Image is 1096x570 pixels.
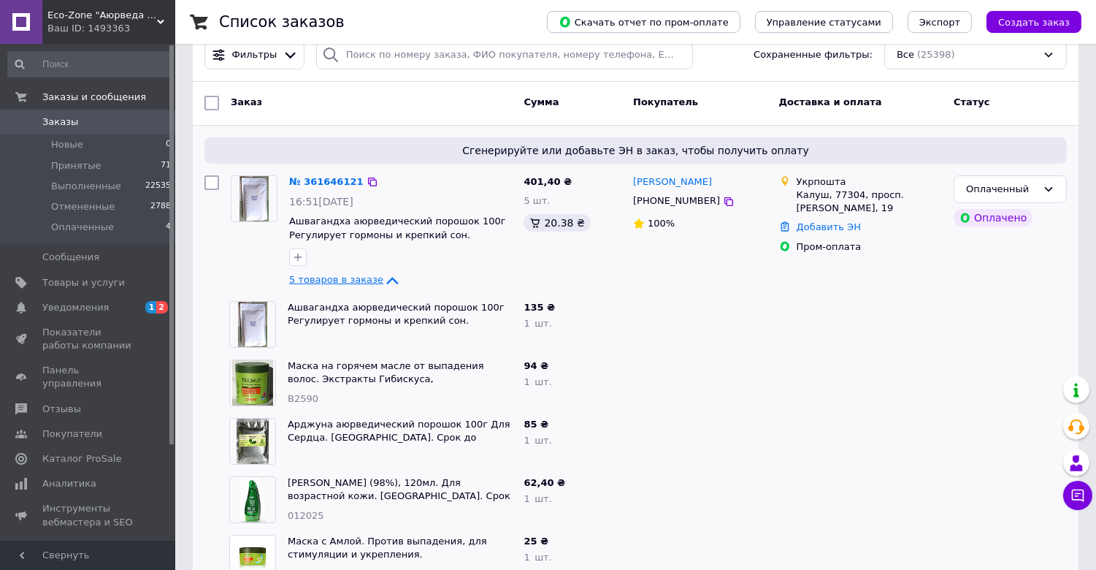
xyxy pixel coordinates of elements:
[238,302,267,347] img: Фото товару
[231,175,277,222] a: Фото товару
[42,276,125,289] span: Товары и услуги
[42,251,99,264] span: Сообщения
[289,176,364,187] a: № 361646121
[51,138,83,151] span: Новые
[240,477,265,522] img: Фото товару
[797,240,942,254] div: Пром-оплата
[288,477,510,515] a: [PERSON_NAME] (98%), 120мл. Для возрастной кожи. [GEOGRAPHIC_DATA]. Срок до 08/2025
[237,419,268,464] img: Фото товару
[524,302,555,313] span: 135 ₴
[42,326,135,352] span: Показатели работы компании
[524,536,548,547] span: 25 ₴
[7,51,172,77] input: Поиск
[524,360,548,371] span: 94 ₴
[919,17,960,28] span: Экспорт
[289,274,401,285] a: 5 товаров в заказе
[524,214,590,232] div: 20.38 ₴
[1063,481,1092,510] button: Чат с покупателем
[972,16,1081,27] a: Создать заказ
[547,11,740,33] button: Скачать отчет по пром-оплате
[288,510,324,521] span: 012025
[316,41,693,69] input: Поиск по номеру заказа, ФИО покупателя, номеру телефона, Email, номеру накладной
[47,22,175,35] div: Ваш ID: 1493363
[210,143,1061,158] span: Сгенерируйте или добавьте ЭН в заказ, чтобы получить оплату
[524,96,559,107] span: Сумма
[908,11,972,33] button: Экспорт
[42,452,121,465] span: Каталог ProSale
[42,115,78,129] span: Заказы
[755,11,893,33] button: Управление статусами
[966,182,1037,197] div: Оплаченный
[648,218,675,229] span: 100%
[239,176,269,221] img: Фото товару
[51,159,101,172] span: Принятые
[42,91,146,104] span: Заказы и сообщения
[219,13,345,31] h1: Список заказов
[524,176,572,187] span: 401,40 ₴
[797,221,861,232] a: Добавить ЭН
[156,301,168,313] span: 2
[166,138,171,151] span: 0
[897,48,914,62] span: Все
[161,159,171,172] span: 71
[288,393,318,404] span: В2590
[524,435,551,446] span: 1 шт.
[231,96,262,107] span: Заказ
[524,477,565,488] span: 62,40 ₴
[767,17,881,28] span: Управление статусами
[288,302,505,340] a: Ашвагандха аюрведический порошок 100г Регулирует гормоны и крепкий сон. [GEOGRAPHIC_DATA]. Срок д...
[524,419,548,430] span: 85 ₴
[42,477,96,490] span: Аналитика
[42,364,135,390] span: Панель управления
[524,195,550,206] span: 5 шт.
[42,403,81,416] span: Отзывы
[289,274,383,285] span: 5 товаров в заказе
[42,427,102,441] span: Покупатели
[633,175,712,189] a: [PERSON_NAME]
[917,49,955,60] span: (25398)
[754,48,873,62] span: Сохраненные фильтры:
[51,180,121,193] span: Выполненные
[289,196,353,208] span: 16:51[DATE]
[524,493,551,504] span: 1 шт.
[288,360,512,412] a: Маска на горячем масле от выпадения волос. Экстракты Гибискуса, [GEOGRAPHIC_DATA] и Нима [GEOGRAP...
[986,11,1081,33] button: Создать заказ
[145,180,171,193] span: 22535
[524,376,551,387] span: 1 шт.
[232,48,277,62] span: Фильтры
[633,195,720,206] span: [PHONE_NUMBER]
[232,360,273,406] img: Фото товару
[42,502,135,528] span: Инструменты вебмастера и SEO
[524,552,551,563] span: 1 шт.
[145,301,157,313] span: 1
[150,200,171,213] span: 2788
[954,209,1032,227] div: Оплачено
[559,15,729,28] span: Скачать отчет по пром-оплате
[47,9,157,22] span: Eco-Zone "Аюрведа для здоровья"
[288,419,510,457] a: Арджуна аюрведический порошок 100г Для Сердца. [GEOGRAPHIC_DATA]. Срок до 01/2027
[797,189,942,215] div: Калуш, 77304, просп. [PERSON_NAME], 19
[524,318,551,329] span: 1 шт.
[954,96,990,107] span: Статус
[633,96,698,107] span: Покупатель
[51,221,114,234] span: Оплаченные
[998,17,1070,28] span: Создать заказ
[779,96,882,107] span: Доставка и оплата
[289,216,506,254] a: Ашвагандха аюрведический порошок 100г Регулирует гормоны и крепкий сон. [GEOGRAPHIC_DATA]. Срок д...
[42,301,109,314] span: Уведомления
[797,175,942,189] div: Укрпошта
[51,200,115,213] span: Отмененные
[166,221,171,234] span: 4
